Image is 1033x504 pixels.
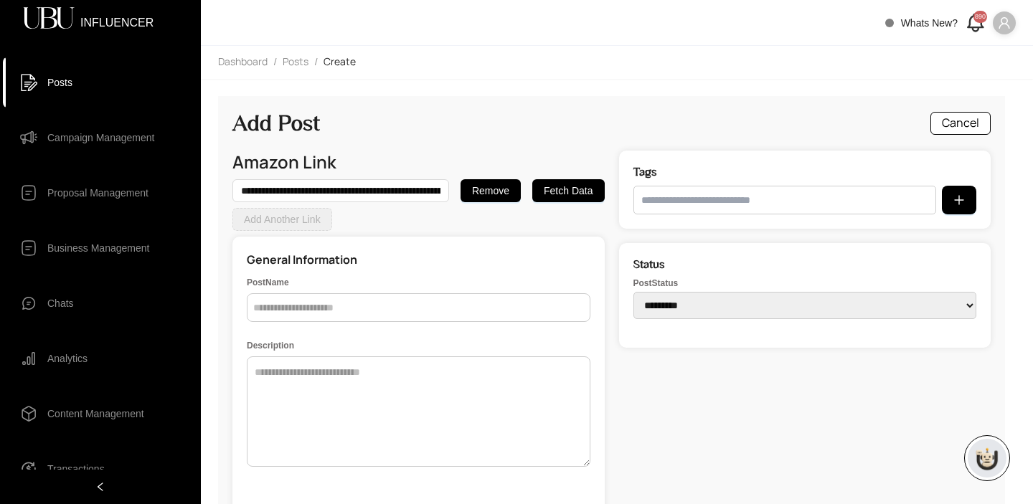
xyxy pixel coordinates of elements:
span: plus [953,194,965,206]
img: chatboticon-C4A3G2IU.png [973,444,1001,472]
button: plus [942,186,976,214]
button: Add Another Link [232,208,332,231]
span: Transactions [47,455,105,483]
li: / [273,54,277,70]
span: Content Management [47,399,144,428]
button: Cancel [930,112,991,135]
label: Description [247,339,590,353]
span: left [95,482,105,492]
h2: Add Post [232,110,320,136]
span: Cancel [942,114,979,132]
span: Create [324,54,356,68]
span: user [998,16,1011,29]
span: Proposal Management [47,179,148,207]
span: Campaign Management [47,123,154,152]
span: Dashboard [218,54,268,68]
span: Fetch Data [544,183,593,199]
span: Analytics [47,344,88,373]
label: Post Name [247,276,590,290]
h3: Amazon Link [232,151,605,173]
span: Posts [47,68,72,97]
button: Remove [461,179,521,202]
div: 890 [973,11,987,23]
span: Whats New? [901,17,958,29]
h2: Tags [633,165,977,179]
span: Business Management [47,234,149,262]
a: Posts [280,54,311,70]
span: Chats [47,289,74,318]
h2: General Information [247,251,590,269]
button: Fetch Data [532,179,604,202]
span: INFLUENCER [80,17,154,20]
h2: Status [633,257,977,271]
li: / [314,54,318,70]
label: Post Status [633,278,977,288]
span: Remove [472,183,509,199]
